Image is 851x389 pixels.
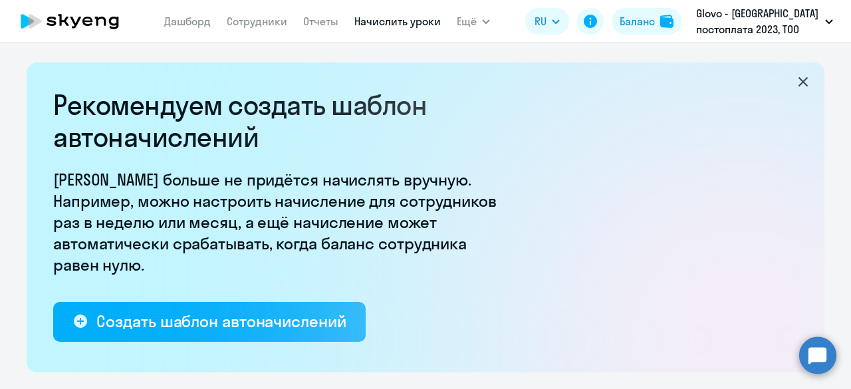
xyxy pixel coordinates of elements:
[660,15,673,28] img: balance
[53,89,505,153] h2: Рекомендуем создать шаблон автоначислений
[227,15,287,28] a: Сотрудники
[303,15,338,28] a: Отчеты
[535,13,547,29] span: RU
[164,15,211,28] a: Дашборд
[53,302,366,342] button: Создать шаблон автоначислений
[689,5,840,37] button: Glovo - [GEOGRAPHIC_DATA] постоплата 2023, ТОО GLOVO [GEOGRAPHIC_DATA]
[612,8,681,35] button: Балансbalance
[457,8,490,35] button: Ещё
[96,311,346,332] div: Создать шаблон автоначислений
[696,5,820,37] p: Glovo - [GEOGRAPHIC_DATA] постоплата 2023, ТОО GLOVO [GEOGRAPHIC_DATA]
[525,8,569,35] button: RU
[620,13,655,29] div: Баланс
[354,15,441,28] a: Начислить уроки
[53,169,505,275] p: [PERSON_NAME] больше не придётся начислять вручную. Например, можно настроить начисление для сотр...
[457,13,477,29] span: Ещё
